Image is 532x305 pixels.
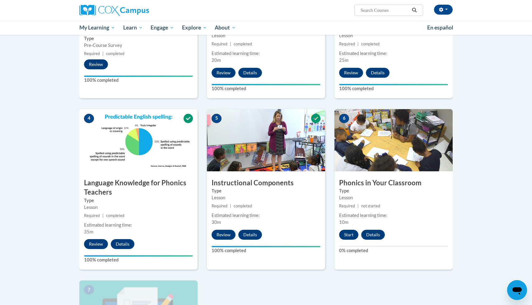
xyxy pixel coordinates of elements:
[212,246,320,247] div: Your progress
[339,114,349,123] span: 6
[212,50,320,57] div: Estimated learning time:
[339,247,448,254] label: 0% completed
[75,21,119,35] a: My Learning
[84,35,193,42] label: Type
[360,7,410,14] input: Search Courses
[84,76,193,77] div: Your progress
[123,24,143,31] span: Learn
[507,280,527,300] iframe: Button to launch messaging window
[84,229,93,234] span: 35m
[212,85,320,92] label: 100% completed
[339,58,348,63] span: 25m
[339,85,448,92] label: 100% completed
[427,24,453,31] span: En español
[339,204,355,208] span: Required
[151,24,174,31] span: Engage
[215,24,236,31] span: About
[361,230,385,240] button: Details
[339,230,358,240] button: Start
[234,42,252,46] span: completed
[339,42,355,46] span: Required
[212,32,320,39] div: Lesson
[178,21,211,35] a: Explore
[238,230,262,240] button: Details
[334,178,453,188] h3: Phonics in Your Classroom
[79,178,198,197] h3: Language Knowledge for Phonics Teachers
[102,213,104,218] span: |
[84,59,108,69] button: Review
[212,204,227,208] span: Required
[111,239,134,249] button: Details
[212,84,320,85] div: Your progress
[339,220,348,225] span: 10m
[339,212,448,219] div: Estimated learning time:
[79,24,115,31] span: My Learning
[212,220,221,225] span: 30m
[212,114,222,123] span: 5
[361,204,380,208] span: not started
[84,213,100,218] span: Required
[84,204,193,211] div: Lesson
[423,21,457,34] a: En español
[410,7,419,14] button: Search
[230,42,231,46] span: |
[84,114,94,123] span: 4
[84,77,193,84] label: 100% completed
[212,194,320,201] div: Lesson
[357,42,359,46] span: |
[212,212,320,219] div: Estimated learning time:
[339,32,448,39] div: Lesson
[182,24,207,31] span: Explore
[84,239,108,249] button: Review
[84,285,94,294] span: 7
[79,5,198,16] a: Cox Campus
[147,21,178,35] a: Engage
[84,42,193,49] div: Pre-Course Survey
[212,42,227,46] span: Required
[119,21,147,35] a: Learn
[79,109,198,171] img: Course Image
[102,51,104,56] span: |
[339,84,448,85] div: Your progress
[238,68,262,78] button: Details
[207,109,325,171] img: Course Image
[366,68,390,78] button: Details
[84,255,193,256] div: Your progress
[339,68,363,78] button: Review
[84,256,193,263] label: 100% completed
[357,204,359,208] span: |
[211,21,240,35] a: About
[84,197,193,204] label: Type
[106,51,124,56] span: completed
[339,187,448,194] label: Type
[361,42,380,46] span: completed
[106,213,124,218] span: completed
[212,247,320,254] label: 100% completed
[212,187,320,194] label: Type
[339,50,448,57] div: Estimated learning time:
[212,68,236,78] button: Review
[207,178,325,188] h3: Instructional Components
[84,51,100,56] span: Required
[334,109,453,171] img: Course Image
[84,222,193,229] div: Estimated learning time:
[70,21,462,35] div: Main menu
[212,58,221,63] span: 20m
[230,204,231,208] span: |
[234,204,252,208] span: completed
[79,5,149,16] img: Cox Campus
[339,194,448,201] div: Lesson
[212,230,236,240] button: Review
[434,5,453,15] button: Account Settings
